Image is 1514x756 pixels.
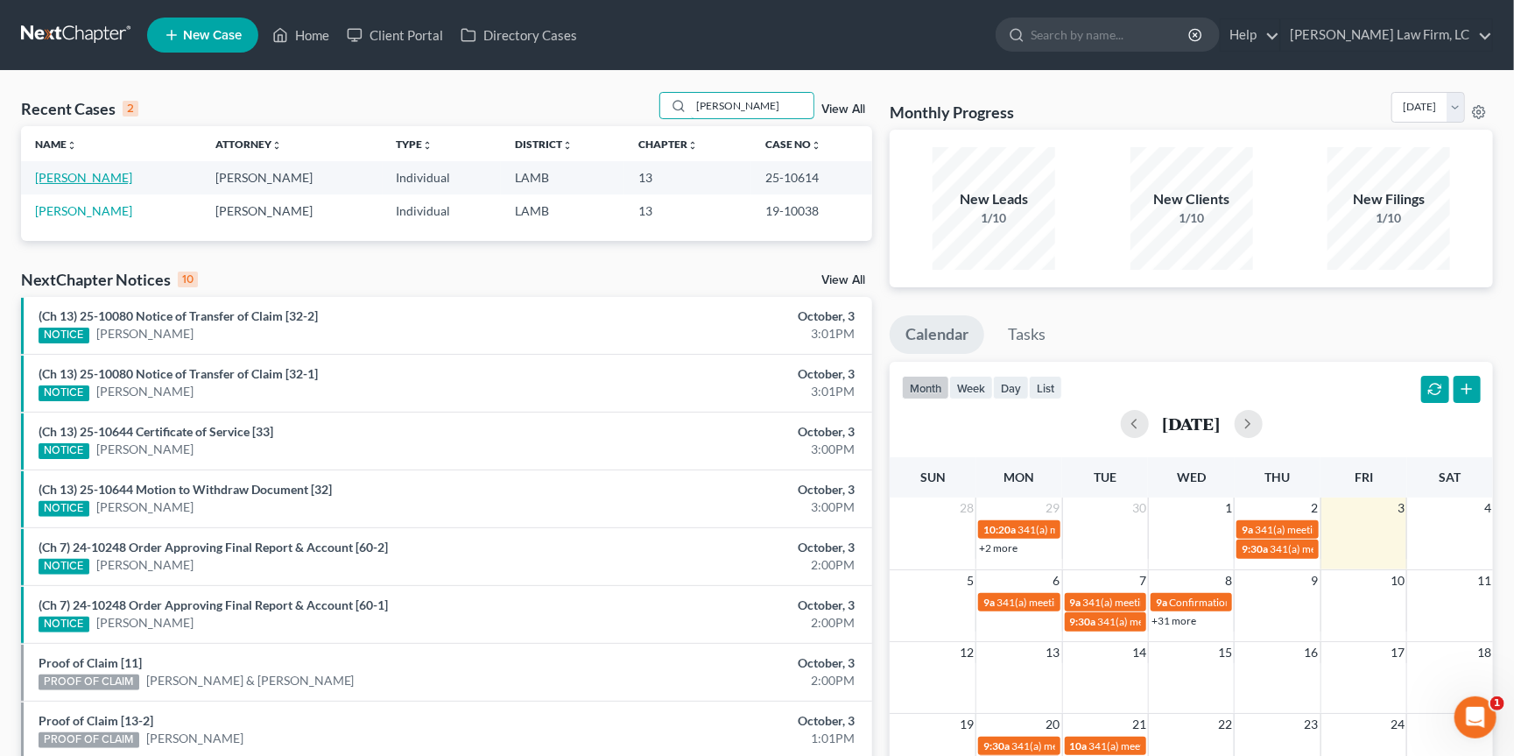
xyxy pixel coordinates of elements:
[39,366,318,381] a: (Ch 13) 25-10080 Notice of Transfer of Claim [32-1]
[39,328,89,343] div: NOTICE
[1003,470,1034,484] span: Mon
[39,308,318,323] a: (Ch 13) 25-10080 Notice of Transfer of Claim [32-2]
[35,170,132,185] a: [PERSON_NAME]
[39,540,388,555] a: (Ch 7) 24-10248 Order Approving Final Report & Account [60-2]
[1221,19,1279,51] a: Help
[39,559,89,575] div: NOTICE
[1327,209,1450,227] div: 1/10
[1223,570,1234,591] span: 8
[21,98,138,119] div: Recent Cases
[562,140,573,151] i: unfold_more
[1396,498,1406,519] span: 3
[21,269,198,290] div: NextChapter Notices
[920,470,946,484] span: Sun
[595,498,855,516] div: 3:00PM
[423,140,433,151] i: unfold_more
[1052,570,1062,591] span: 6
[1242,542,1268,555] span: 9:30a
[996,596,1165,609] span: 341(a) meeting for [PERSON_NAME]
[1355,470,1373,484] span: Fri
[595,423,855,441] div: October, 3
[264,19,338,51] a: Home
[39,597,388,612] a: (Ch 7) 24-10248 Order Approving Final Report & Account [60-1]
[933,209,1055,227] div: 1/10
[595,307,855,325] div: October, 3
[383,194,502,227] td: Individual
[96,383,194,400] a: [PERSON_NAME]
[39,675,139,690] div: PROOF OF CLAIM
[811,140,821,151] i: unfold_more
[595,614,855,632] div: 2:00PM
[1045,714,1062,735] span: 20
[178,272,198,287] div: 10
[1389,570,1406,591] span: 10
[821,274,865,286] a: View All
[452,19,586,51] a: Directory Cases
[1130,642,1148,663] span: 14
[39,424,273,439] a: (Ch 13) 25-10644 Certificate of Service [33]
[1389,714,1406,735] span: 24
[39,385,89,401] div: NOTICE
[1303,714,1320,735] span: 23
[958,714,975,735] span: 19
[1223,498,1234,519] span: 1
[1031,18,1191,51] input: Search by name...
[123,101,138,117] div: 2
[146,672,355,689] a: [PERSON_NAME] & [PERSON_NAME]
[96,498,194,516] a: [PERSON_NAME]
[691,93,813,118] input: Search by name...
[397,138,433,151] a: Typeunfold_more
[1089,739,1258,752] span: 341(a) meeting for [PERSON_NAME]
[638,138,698,151] a: Chapterunfold_more
[624,161,750,194] td: 13
[595,654,855,672] div: October, 3
[1045,498,1062,519] span: 29
[201,161,382,194] td: [PERSON_NAME]
[1439,470,1461,484] span: Sat
[1454,696,1496,738] iframe: Intercom live chat
[1242,523,1253,536] span: 9a
[1216,642,1234,663] span: 15
[35,138,77,151] a: Nameunfold_more
[215,138,282,151] a: Attorneyunfold_more
[1475,570,1493,591] span: 11
[96,441,194,458] a: [PERSON_NAME]
[595,556,855,574] div: 2:00PM
[501,161,624,194] td: LAMB
[146,730,243,747] a: [PERSON_NAME]
[1265,470,1291,484] span: Thu
[515,138,573,151] a: Districtunfold_more
[1083,596,1252,609] span: 341(a) meeting for [PERSON_NAME]
[949,376,993,399] button: week
[1177,470,1206,484] span: Wed
[39,617,89,632] div: NOTICE
[595,539,855,556] div: October, 3
[501,194,624,227] td: LAMB
[595,712,855,730] div: October, 3
[67,140,77,151] i: unfold_more
[1011,739,1180,752] span: 341(a) meeting for [PERSON_NAME]
[595,325,855,343] div: 3:01PM
[595,365,855,383] div: October, 3
[751,194,873,227] td: 19-10038
[979,541,1018,555] a: +2 more
[1310,498,1320,519] span: 2
[39,443,89,459] div: NOTICE
[1156,596,1167,609] span: 9a
[1169,596,1368,609] span: Confirmation hearing for [PERSON_NAME]
[183,29,242,42] span: New Case
[39,732,139,748] div: PROOF OF CLAIM
[595,730,855,747] div: 1:01PM
[983,523,1016,536] span: 10:20a
[958,498,975,519] span: 28
[595,597,855,614] div: October, 3
[1045,642,1062,663] span: 13
[890,102,1014,123] h3: Monthly Progress
[1216,714,1234,735] span: 22
[383,161,502,194] td: Individual
[933,189,1055,209] div: New Leads
[595,672,855,689] div: 2:00PM
[1151,614,1196,627] a: +31 more
[1389,642,1406,663] span: 17
[1482,498,1493,519] span: 4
